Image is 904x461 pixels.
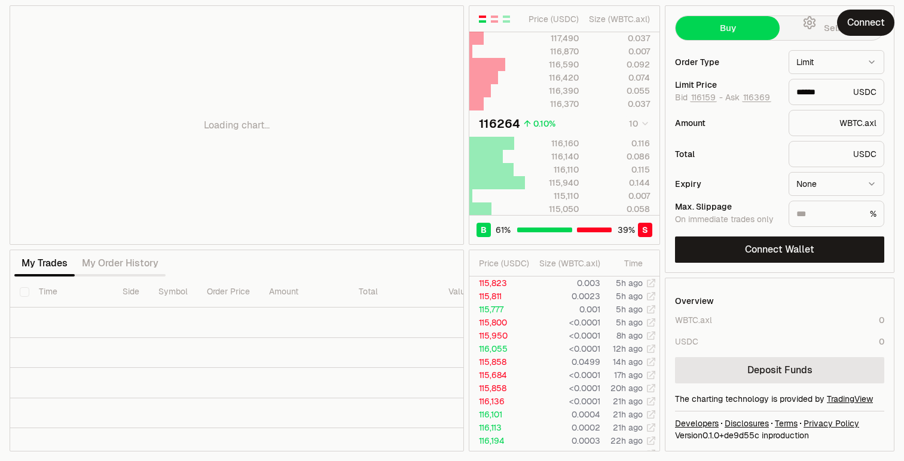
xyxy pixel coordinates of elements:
[789,141,884,167] div: USDC
[530,276,601,290] td: 0.003
[780,16,884,40] button: Sell
[589,137,650,149] div: 0.116
[675,295,714,307] div: Overview
[589,203,650,215] div: 0.058
[613,422,643,433] time: 21h ago
[469,276,530,290] td: 115,823
[614,370,643,380] time: 17h ago
[675,314,712,326] div: WBTC.axl
[526,45,579,57] div: 116,870
[804,417,859,429] a: Privacy Policy
[204,118,270,133] p: Loading chart...
[526,137,579,149] div: 116,160
[530,395,601,408] td: <0.0001
[675,429,884,441] div: Version 0.1.0 + in production
[20,287,29,297] button: Select all
[197,276,259,308] th: Order Price
[75,251,166,275] button: My Order History
[589,32,650,44] div: 0.037
[526,32,579,44] div: 117,490
[675,236,884,263] button: Connect Wallet
[675,81,779,89] div: Limit Price
[439,276,480,308] th: Value
[675,58,779,66] div: Order Type
[589,177,650,189] div: 0.144
[589,85,650,97] div: 0.055
[675,180,779,188] div: Expiry
[469,421,530,434] td: 116,113
[725,417,769,429] a: Disclosures
[479,115,520,132] div: 116264
[789,110,884,136] div: WBTC.axl
[589,45,650,57] div: 0.007
[469,316,530,329] td: 115,800
[490,14,499,24] button: Show Sell Orders Only
[469,342,530,355] td: 116,055
[469,447,530,460] td: 116,124
[618,224,635,236] span: 39 %
[789,50,884,74] button: Limit
[502,14,511,24] button: Show Buy Orders Only
[530,421,601,434] td: 0.0002
[690,93,717,102] button: 116159
[675,119,779,127] div: Amount
[29,276,113,308] th: Time
[879,336,884,348] div: 0
[469,382,530,395] td: 115,858
[616,330,643,341] time: 8h ago
[530,368,601,382] td: <0.0001
[589,150,650,162] div: 0.086
[469,368,530,382] td: 115,684
[675,336,698,348] div: USDC
[479,257,529,269] div: Price ( USDC )
[789,79,884,105] div: USDC
[616,278,643,288] time: 5h ago
[724,430,759,441] span: de9d55ce17949e008fb62f719d96d919b3f33879
[675,150,779,158] div: Total
[469,355,530,368] td: 115,858
[625,116,650,131] button: 10
[349,276,439,308] th: Total
[530,408,601,421] td: 0.0004
[530,434,601,447] td: 0.0003
[613,356,643,367] time: 14h ago
[589,72,650,84] div: 0.074
[526,203,579,215] div: 115,050
[725,93,771,103] span: Ask
[610,257,643,269] div: Time
[496,224,511,236] span: 61 %
[675,393,884,405] div: The charting technology is provided by
[616,304,643,315] time: 5h ago
[675,93,723,103] span: Bid -
[530,355,601,368] td: 0.0499
[149,276,197,308] th: Symbol
[533,118,555,130] div: 0.10%
[613,396,643,407] time: 21h ago
[526,59,579,70] div: 116,590
[879,314,884,326] div: 0
[589,98,650,110] div: 0.037
[469,290,530,303] td: 115,811
[610,383,643,394] time: 20h ago
[530,316,601,329] td: <0.0001
[526,164,579,176] div: 116,110
[675,357,884,383] a: Deposit Funds
[526,13,579,25] div: Price ( USDC )
[469,329,530,342] td: 115,950
[530,329,601,342] td: <0.0001
[14,251,75,275] button: My Trades
[610,435,643,446] time: 22h ago
[469,434,530,447] td: 116,194
[642,224,648,236] span: S
[526,150,579,162] div: 116,140
[675,214,779,225] div: On immediate trades only
[469,303,530,316] td: 115,777
[113,276,149,308] th: Side
[613,409,643,420] time: 21h ago
[478,14,487,24] button: Show Buy and Sell Orders
[526,85,579,97] div: 116,390
[775,417,798,429] a: Terms
[259,276,349,308] th: Amount
[675,417,719,429] a: Developers
[469,395,530,408] td: 116,136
